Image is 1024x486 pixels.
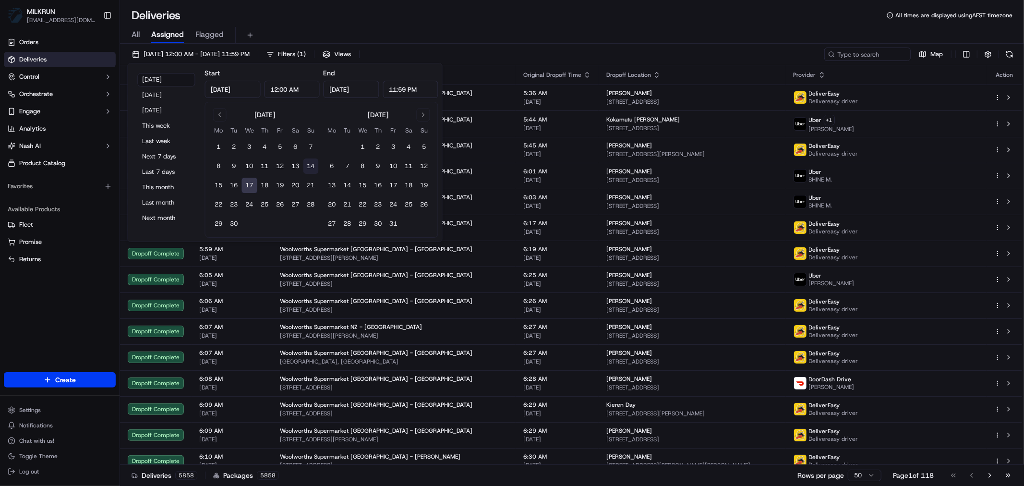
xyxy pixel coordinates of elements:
[280,280,508,288] span: [STREET_ADDRESS]
[523,297,591,305] span: 6:26 AM
[809,376,852,383] span: DoorDash Drive
[303,125,319,135] th: Sunday
[809,194,822,202] span: Uber
[280,436,508,443] span: [STREET_ADDRESS][PERSON_NAME]
[257,197,273,212] button: 25
[809,427,840,435] span: DeliverEasy
[280,297,472,305] span: Woolworths Supermarket [GEOGRAPHIC_DATA] - [GEOGRAPHIC_DATA]
[606,349,652,357] span: [PERSON_NAME]
[4,234,116,250] button: Promise
[794,221,807,234] img: delivereasy_logo.png
[19,255,41,264] span: Returns
[355,158,371,174] button: 8
[242,197,257,212] button: 24
[19,55,47,64] span: Deliveries
[273,178,288,193] button: 19
[371,216,386,231] button: 30
[138,104,195,117] button: [DATE]
[8,238,112,246] a: Promise
[211,139,227,155] button: 1
[273,158,288,174] button: 12
[523,150,591,158] span: [DATE]
[4,202,116,217] div: Available Products
[523,410,591,417] span: [DATE]
[199,384,265,391] span: [DATE]
[809,116,822,124] span: Uber
[138,196,195,209] button: Last month
[280,358,508,365] span: [GEOGRAPHIC_DATA], [GEOGRAPHIC_DATA]
[606,124,778,132] span: [STREET_ADDRESS]
[19,73,39,81] span: Control
[809,97,858,105] span: Delivereasy driver
[606,245,652,253] span: [PERSON_NAME]
[523,89,591,97] span: 5:36 AM
[606,332,778,340] span: [STREET_ADDRESS]
[809,350,840,357] span: DeliverEasy
[227,125,242,135] th: Tuesday
[606,427,652,435] span: [PERSON_NAME]
[280,254,508,262] span: [STREET_ADDRESS][PERSON_NAME]
[606,89,652,97] span: [PERSON_NAME]
[523,254,591,262] span: [DATE]
[55,375,76,385] span: Create
[27,16,96,24] button: [EMAIL_ADDRESS][DOMAIN_NAME]
[280,349,472,357] span: Woolworths Supermarket [GEOGRAPHIC_DATA] - [GEOGRAPHIC_DATA]
[606,228,778,236] span: [STREET_ADDRESS]
[606,254,778,262] span: [STREET_ADDRESS]
[4,403,116,417] button: Settings
[794,91,807,104] img: delivereasy_logo.png
[288,178,303,193] button: 20
[794,299,807,312] img: delivereasy_logo.png
[199,453,265,461] span: 6:10 AM
[303,178,319,193] button: 21
[523,219,591,227] span: 6:17 AM
[199,427,265,435] span: 6:09 AM
[355,216,371,231] button: 29
[523,375,591,383] span: 6:28 AM
[606,271,652,279] span: [PERSON_NAME]
[4,450,116,463] button: Toggle Theme
[303,139,319,155] button: 7
[386,125,401,135] th: Friday
[19,468,39,475] span: Log out
[794,377,807,389] img: doordash_logo_v2.png
[151,29,184,40] span: Assigned
[809,228,858,235] span: Delivereasy driver
[606,358,778,365] span: [STREET_ADDRESS]
[280,245,472,253] span: Woolworths Supermarket [GEOGRAPHIC_DATA] - [GEOGRAPHIC_DATA]
[211,197,227,212] button: 22
[523,194,591,201] span: 6:03 AM
[606,194,652,201] span: [PERSON_NAME]
[257,158,273,174] button: 11
[809,409,858,417] span: Delivereasy driver
[242,178,257,193] button: 17
[199,332,265,340] span: [DATE]
[417,178,432,193] button: 19
[930,50,943,59] span: Map
[138,165,195,179] button: Last 7 days
[19,107,40,116] span: Engage
[19,124,46,133] span: Analytics
[211,158,227,174] button: 8
[273,125,288,135] th: Friday
[809,298,840,305] span: DeliverEasy
[809,176,832,183] span: SHINE M.
[280,401,472,409] span: Woolworths Supermarket [GEOGRAPHIC_DATA] - [GEOGRAPHIC_DATA]
[325,216,340,231] button: 27
[824,48,911,61] input: Type to search
[523,436,591,443] span: [DATE]
[138,119,195,133] button: This week
[606,297,652,305] span: [PERSON_NAME]
[19,452,58,460] span: Toggle Theme
[417,139,432,155] button: 5
[340,216,355,231] button: 28
[809,324,840,331] span: DeliverEasy
[288,125,303,135] th: Saturday
[606,453,652,461] span: [PERSON_NAME]
[401,197,417,212] button: 25
[334,50,351,59] span: Views
[205,81,261,98] input: Date
[606,323,652,331] span: [PERSON_NAME]
[417,197,432,212] button: 26
[280,306,508,314] span: [STREET_ADDRESS]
